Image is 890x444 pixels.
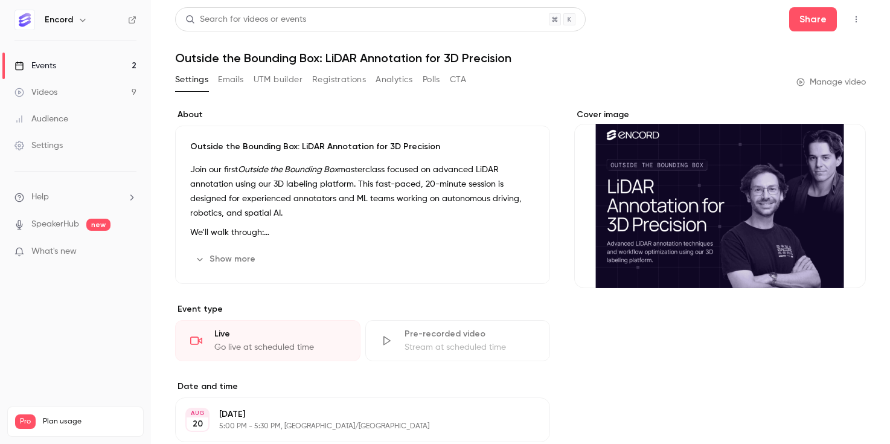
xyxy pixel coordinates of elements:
em: Outside the Bounding Box [238,166,338,174]
div: Go live at scheduled time [214,341,345,353]
p: Outside the Bounding Box: LiDAR Annotation for 3D Precision [190,141,535,153]
label: Date and time [175,381,550,393]
p: 20 [193,418,203,430]
span: Plan usage [43,417,136,426]
div: Stream at scheduled time [405,341,536,353]
h1: Outside the Bounding Box: LiDAR Annotation for 3D Precision [175,51,866,65]
iframe: Noticeable Trigger [122,246,136,257]
label: About [175,109,550,121]
p: Event type [175,303,550,315]
a: SpeakerHub [31,218,79,231]
li: help-dropdown-opener [14,191,136,204]
button: CTA [450,70,466,89]
span: new [86,219,110,231]
span: Help [31,191,49,204]
a: Manage video [796,76,866,88]
div: Pre-recorded video [405,328,536,340]
p: 5:00 PM - 5:30 PM, [GEOGRAPHIC_DATA]/[GEOGRAPHIC_DATA] [219,422,486,431]
button: Show more [190,249,263,269]
div: Pre-recorded videoStream at scheduled time [365,320,551,361]
button: Share [789,7,837,31]
img: Encord [15,10,34,30]
div: Audience [14,113,68,125]
button: Emails [218,70,243,89]
div: AUG [187,409,208,417]
div: LiveGo live at scheduled time [175,320,360,361]
div: Search for videos or events [185,13,306,26]
button: Analytics [376,70,413,89]
div: Live [214,328,345,340]
label: Cover image [574,109,866,121]
div: Videos [14,86,57,98]
div: Settings [14,140,63,152]
p: We’ll walk through: [190,225,535,240]
button: Polls [423,70,440,89]
button: Settings [175,70,208,89]
span: Pro [15,414,36,429]
section: Cover image [574,109,866,288]
div: Events [14,60,56,72]
span: What's new [31,245,77,258]
button: UTM builder [254,70,303,89]
button: Registrations [312,70,366,89]
h6: Encord [45,14,73,26]
p: Join our first masterclass focused on advanced LiDAR annotation using our 3D labeling platform. T... [190,162,535,220]
p: [DATE] [219,408,486,420]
